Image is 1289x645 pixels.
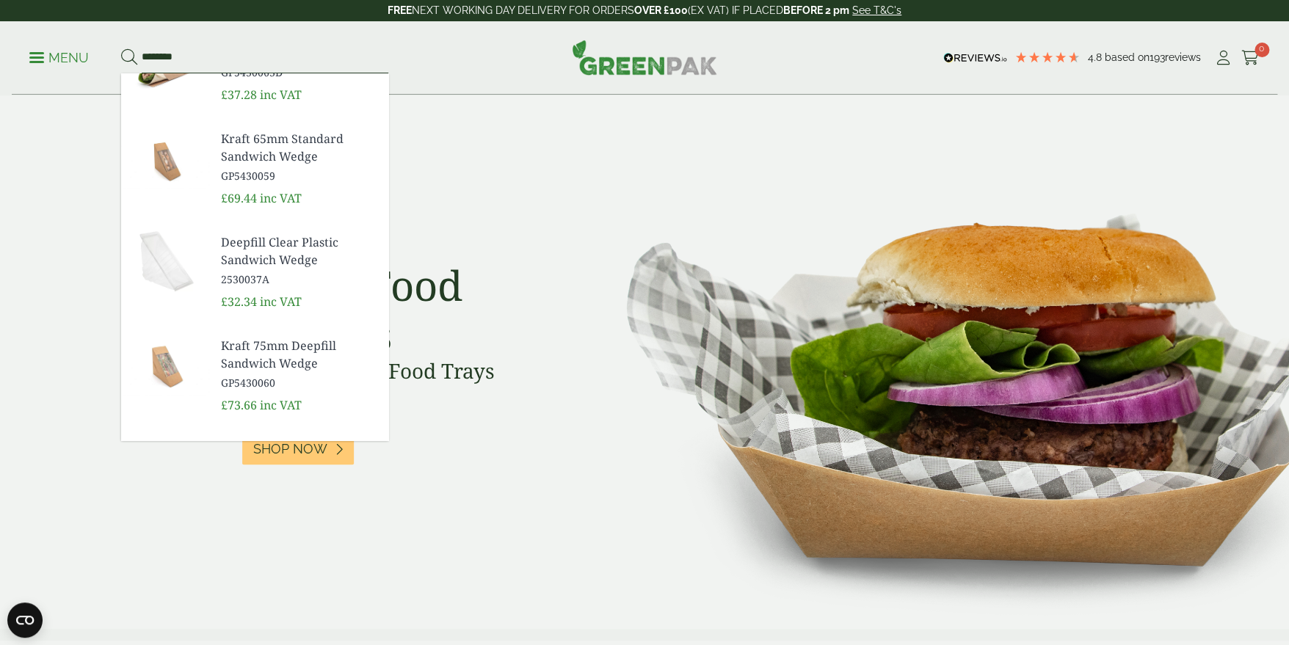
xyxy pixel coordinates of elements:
span: inc VAT [260,294,302,310]
img: REVIEWS.io [943,53,1007,63]
span: £37.28 [221,87,257,103]
a: Menu [29,49,89,64]
span: GP5430059 [221,168,377,183]
a: Shop Now [242,433,354,464]
span: 193 [1150,51,1165,63]
img: 2530037A [121,227,209,298]
img: Street Food Classics [580,95,1289,629]
div: 4.8 Stars [1014,51,1081,64]
img: GP5430063F [121,434,209,505]
span: Deepfill Clear Plastic Sandwich Wedge [221,233,377,269]
img: GP5430059 [121,124,209,194]
span: inc VAT [260,190,302,206]
strong: OVER £100 [634,4,688,16]
span: Based on [1105,51,1150,63]
span: Kraft 65mm Standard Sandwich Wedge [221,130,377,165]
p: Menu [29,49,89,67]
span: 4.8 [1088,51,1105,63]
strong: FREE [388,4,412,16]
img: GP5430063D [121,38,209,109]
span: reviews [1165,51,1201,63]
img: GreenPak Supplies [572,40,717,75]
a: Kraft 75mm Deepfill Sandwich Wedge GP5430060 [221,337,377,390]
a: See T&C's [852,4,901,16]
strong: BEFORE 2 pm [783,4,849,16]
h3: Wide Range of Food Trays [242,359,573,384]
span: 2530037A [221,272,377,287]
i: Cart [1241,51,1260,65]
span: 0 [1254,43,1269,57]
span: £73.66 [221,397,257,413]
span: GP5430060 [221,375,377,390]
i: My Account [1214,51,1232,65]
span: £69.44 [221,190,257,206]
span: inc VAT [260,397,302,413]
a: Deepfill Clear Plastic Sandwich Wedge 2530037A [221,233,377,287]
h2: Street Food Classics [242,260,573,359]
span: Kraft 75mm Deepfill Sandwich Wedge [221,337,377,372]
button: Open CMP widget [7,602,43,638]
span: Shop Now [253,441,327,457]
a: Kraft 65mm Standard Sandwich Wedge GP5430059 [221,130,377,183]
a: 0 [1241,47,1260,69]
span: inc VAT [260,87,302,103]
img: GP5430060 [121,331,209,401]
p: Kraft Burger Tray [242,239,573,259]
span: £32.34 [221,294,257,310]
